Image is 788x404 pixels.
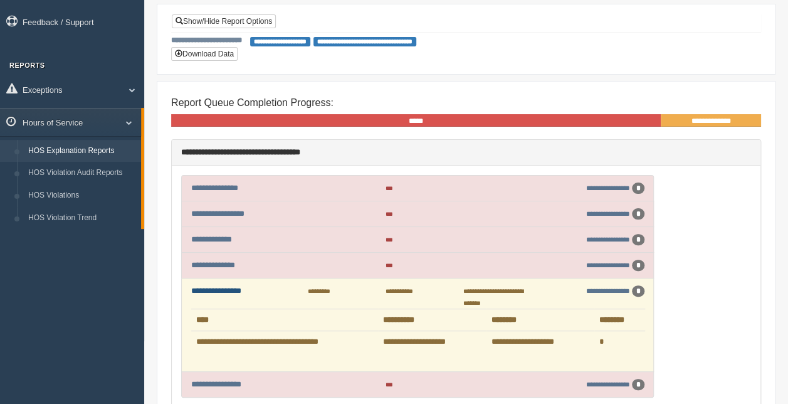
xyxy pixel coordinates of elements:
a: HOS Violation Audit Reports [23,162,141,184]
a: Show/Hide Report Options [172,14,276,28]
a: HOS Explanation Reports [23,140,141,162]
a: HOS Violation Trend [23,207,141,230]
button: Download Data [171,47,238,61]
a: HOS Violations [23,184,141,207]
h4: Report Queue Completion Progress: [171,97,761,109]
